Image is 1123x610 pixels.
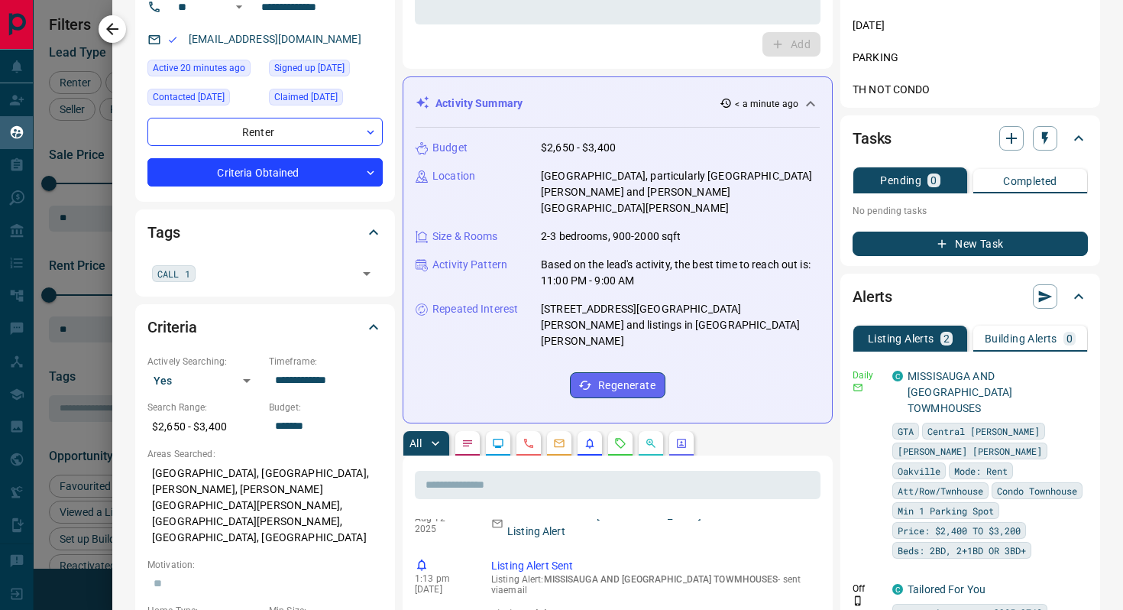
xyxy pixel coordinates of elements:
[432,229,498,245] p: Size & Rooms
[432,140,468,156] p: Budget
[892,584,903,595] div: condos.ca
[853,126,892,151] h2: Tasks
[614,437,626,449] svg: Requests
[189,33,361,45] a: [EMAIL_ADDRESS][DOMAIN_NAME]
[274,60,345,76] span: Signed up [DATE]
[523,437,535,449] svg: Calls
[147,461,383,550] p: [GEOGRAPHIC_DATA], [GEOGRAPHIC_DATA], [PERSON_NAME], [PERSON_NAME][GEOGRAPHIC_DATA][PERSON_NAME],...
[415,513,468,534] p: Aug 12 2025
[432,257,507,273] p: Activity Pattern
[356,263,377,284] button: Open
[1066,333,1073,344] p: 0
[147,158,383,187] div: Criteria Obtained
[954,463,1008,479] span: Mode: Rent
[898,523,1021,538] span: Price: $2,400 TO $3,200
[415,584,468,595] p: [DATE]
[853,278,1088,315] div: Alerts
[570,372,665,398] button: Regenerate
[147,414,261,440] p: $2,650 - $3,400
[269,89,383,110] div: Fri Aug 01 2025
[507,508,814,540] p: MISSISAUGA AND [GEOGRAPHIC_DATA] TOWMHOUSES - Listing Alert
[167,34,178,45] svg: Email Valid
[735,97,798,111] p: < a minute ago
[269,401,383,414] p: Budget:
[985,333,1057,344] p: Building Alerts
[416,89,820,118] div: Activity Summary< a minute ago
[432,168,475,184] p: Location
[491,574,814,595] p: Listing Alert : - sent via email
[147,447,383,461] p: Areas Searched:
[541,301,820,349] p: [STREET_ADDRESS][GEOGRAPHIC_DATA][PERSON_NAME] and listings in [GEOGRAPHIC_DATA][PERSON_NAME]
[432,301,518,317] p: Repeated Interest
[927,423,1040,439] span: Central [PERSON_NAME]
[908,370,1012,414] a: MISSISAUGA AND [GEOGRAPHIC_DATA] TOWMHOUSES
[943,333,950,344] p: 2
[853,232,1088,256] button: New Task
[147,220,180,245] h2: Tags
[274,89,338,105] span: Claimed [DATE]
[147,214,383,251] div: Tags
[853,582,883,595] p: Off
[584,437,596,449] svg: Listing Alerts
[541,168,820,216] p: [GEOGRAPHIC_DATA], particularly [GEOGRAPHIC_DATA][PERSON_NAME] and [PERSON_NAME][GEOGRAPHIC_DATA]...
[997,483,1077,498] span: Condo Townhouse
[147,368,261,393] div: Yes
[853,382,863,393] svg: Email
[541,140,616,156] p: $2,650 - $3,400
[147,315,197,339] h2: Criteria
[157,266,190,281] span: CALL 1
[898,463,940,479] span: Oakville
[853,595,863,606] svg: Push Notification Only
[147,355,261,368] p: Actively Searching:
[675,437,688,449] svg: Agent Actions
[898,443,1042,459] span: [PERSON_NAME] [PERSON_NAME]
[269,355,383,368] p: Timeframe:
[415,573,468,584] p: 1:13 pm
[153,60,245,76] span: Active 20 minutes ago
[898,483,983,498] span: Att/Row/Twnhouse
[853,368,883,382] p: Daily
[553,437,565,449] svg: Emails
[898,503,994,518] span: Min 1 Parking Spot
[544,574,778,585] span: MISSISAUGA AND [GEOGRAPHIC_DATA] TOWMHOUSES
[147,401,261,414] p: Search Range:
[892,371,903,381] div: condos.ca
[461,437,474,449] svg: Notes
[147,89,261,110] div: Fri Aug 01 2025
[541,229,681,245] p: 2-3 bedrooms, 900-2000 sqft
[541,257,820,289] p: Based on the lead's activity, the best time to reach out is: 11:00 PM - 9:00 AM
[930,175,937,186] p: 0
[147,60,261,81] div: Tue Aug 12 2025
[147,118,383,146] div: Renter
[409,438,422,449] p: All
[147,309,383,346] div: Criteria
[853,284,892,309] h2: Alerts
[153,89,225,105] span: Contacted [DATE]
[908,583,985,595] a: Tailored For You
[853,120,1088,157] div: Tasks
[853,200,1088,222] p: No pending tasks
[898,543,1026,558] span: Beds: 2BD, 2+1BD OR 3BD+
[1003,176,1057,187] p: Completed
[880,175,921,186] p: Pending
[269,60,383,81] div: Fri May 30 2025
[492,437,504,449] svg: Lead Browsing Activity
[645,437,657,449] svg: Opportunities
[147,558,383,572] p: Motivation:
[435,96,523,112] p: Activity Summary
[868,333,934,344] p: Listing Alerts
[491,558,814,574] p: Listing Alert Sent
[898,423,914,439] span: GTA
